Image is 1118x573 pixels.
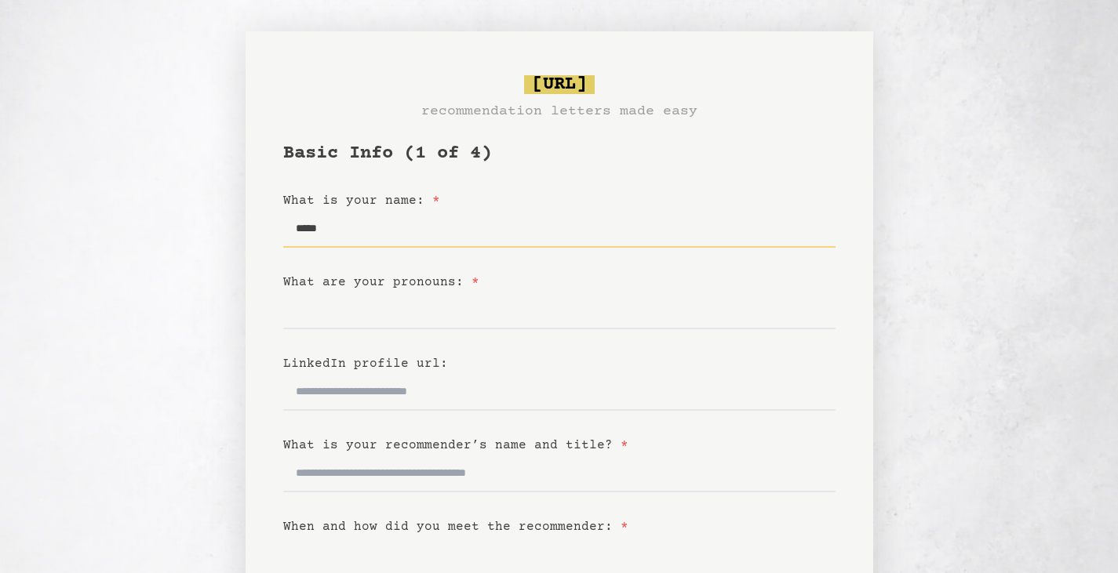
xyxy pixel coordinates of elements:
label: LinkedIn profile url: [283,357,448,371]
span: [URL] [524,75,595,94]
h1: Basic Info (1 of 4) [283,141,836,166]
h3: recommendation letters made easy [421,100,697,122]
label: When and how did you meet the recommender: [283,520,628,534]
label: What is your recommender’s name and title? [283,438,628,452]
label: What are your pronouns: [283,275,479,289]
label: What is your name: [283,194,440,208]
